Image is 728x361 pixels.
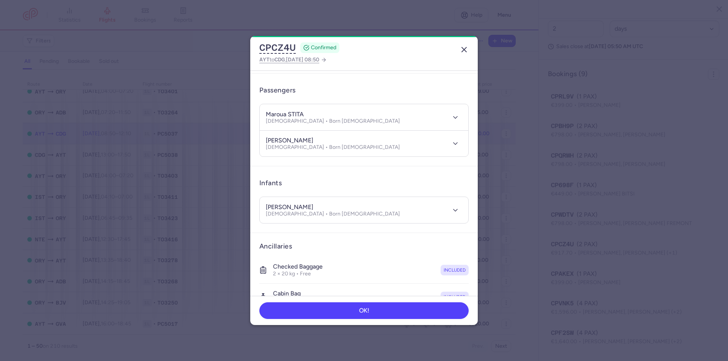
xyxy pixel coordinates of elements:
button: CPCZ4U [259,42,296,53]
h4: Checked baggage [273,263,323,270]
span: included [444,293,466,301]
a: AYTtoCDG,[DATE] 08:50 [259,55,327,64]
span: CONFIRMED [311,44,336,52]
h4: [PERSON_NAME] [266,137,313,144]
span: CDG [275,56,285,63]
p: [DEMOGRAPHIC_DATA] • Born [DEMOGRAPHIC_DATA] [266,144,400,150]
h4: [PERSON_NAME] [266,203,313,211]
h3: Infants [259,179,282,188]
span: OK! [359,307,369,314]
p: [DEMOGRAPHIC_DATA] • Born [DEMOGRAPHIC_DATA] [266,211,400,217]
h4: Cabin bag [273,290,348,297]
h4: maroua STITA [266,111,304,118]
h3: Passengers [259,86,296,95]
span: [DATE] 08:50 [286,56,319,63]
span: AYT [259,56,270,63]
p: 2 × 20 kg • Free [273,270,323,277]
p: [DEMOGRAPHIC_DATA] • Born [DEMOGRAPHIC_DATA] [266,118,400,124]
h3: Ancillaries [259,242,469,251]
span: to , [259,55,319,64]
span: included [444,266,466,274]
button: OK! [259,302,469,319]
